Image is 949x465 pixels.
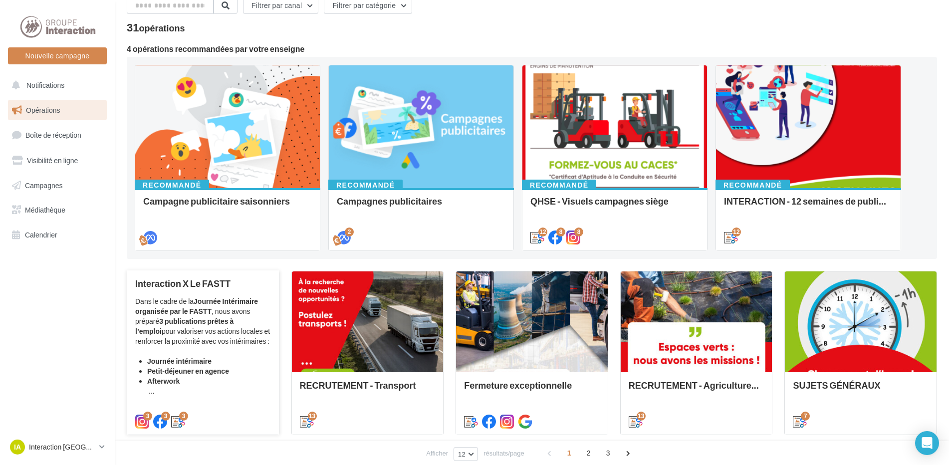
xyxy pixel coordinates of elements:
[801,412,810,421] div: 7
[8,438,107,457] a: IA Interaction [GEOGRAPHIC_DATA]
[25,181,63,189] span: Campagnes
[147,377,180,385] strong: Afterwork
[458,450,466,458] span: 12
[574,228,583,236] div: 8
[581,445,597,461] span: 2
[345,228,354,236] div: 2
[25,131,81,139] span: Boîte de réception
[483,449,524,458] span: résultats/page
[561,445,577,461] span: 1
[25,231,57,239] span: Calendrier
[522,180,596,191] div: Recommandé
[26,81,64,89] span: Notifications
[426,449,448,458] span: Afficher
[14,442,21,452] span: IA
[629,380,764,400] div: RECRUTEMENT - Agriculture / Espaces verts
[6,175,109,196] a: Campagnes
[147,367,229,375] strong: Petit-déjeuner en agence
[27,156,78,165] span: Visibilité en ligne
[8,47,107,64] button: Nouvelle campagne
[454,447,478,461] button: 12
[161,412,170,421] div: 3
[6,225,109,245] a: Calendrier
[143,412,152,421] div: 3
[556,228,565,236] div: 8
[6,200,109,221] a: Médiathèque
[538,228,547,236] div: 12
[147,357,212,365] strong: Journée intérimaire
[6,124,109,146] a: Boîte de réception
[179,412,188,421] div: 3
[637,412,646,421] div: 13
[143,196,312,216] div: Campagne publicitaire saisonniers
[328,180,403,191] div: Recommandé
[25,206,65,214] span: Médiathèque
[29,442,95,452] p: Interaction [GEOGRAPHIC_DATA]
[530,196,699,216] div: QHSE - Visuels campagnes siège
[6,75,105,96] button: Notifications
[26,106,60,114] span: Opérations
[600,445,616,461] span: 3
[135,180,209,191] div: Recommandé
[724,196,893,216] div: INTERACTION - 12 semaines de publication
[135,296,271,396] div: Dans le cadre de la , nous avons préparé pour valoriser vos actions locales et renforcer la proxi...
[6,100,109,121] a: Opérations
[135,278,271,288] div: Interaction X Le FASTT
[464,380,600,400] div: Fermeture exceptionnelle
[732,228,741,236] div: 12
[127,45,937,53] div: 4 opérations recommandées par votre enseigne
[6,150,109,171] a: Visibilité en ligne
[915,431,939,455] div: Open Intercom Messenger
[135,317,234,335] strong: 3 publications prêtes à l’emploi
[715,180,790,191] div: Recommandé
[135,297,258,315] strong: Journée Intérimaire organisée par le FASTT
[127,22,185,33] div: 31
[300,380,436,400] div: RECRUTEMENT - Transport
[793,380,929,400] div: SUJETS GÉNÉRAUX
[308,412,317,421] div: 13
[139,23,185,32] div: opérations
[337,196,505,216] div: Campagnes publicitaires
